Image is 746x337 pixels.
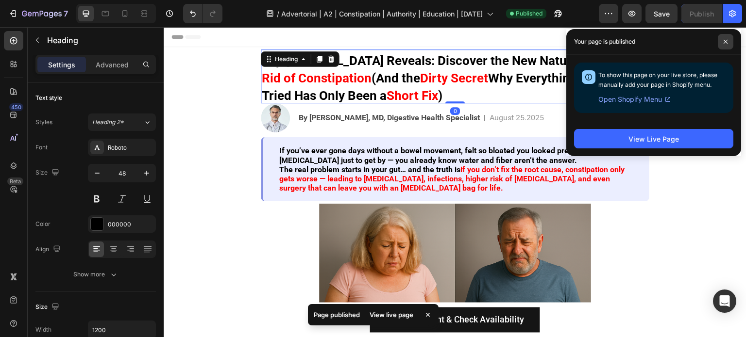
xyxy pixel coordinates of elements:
div: Color [35,220,51,228]
strong: Dirty Secret [256,44,324,58]
div: Rich Text Editor. Editing area: main [134,84,317,97]
div: Styles [35,118,52,127]
strong: (And the [208,44,256,58]
div: Width [35,325,51,334]
iframe: Design area [164,27,746,337]
div: Heading [109,28,136,36]
strong: ) [274,61,279,76]
div: 0 [287,80,296,88]
span: Advertorial | A2 | Constipation | Authority | Education | [DATE] [281,9,483,19]
span: Open Shopify Menu [598,94,662,105]
div: View Live Page [628,134,679,144]
p: Heading [47,34,152,46]
img: gempages_545042197993489537-4c859c39-2d9b-4f95-92dd-36bb5290ceb6.webp [97,76,126,105]
div: View live page [364,308,419,321]
p: | [320,85,322,96]
div: Text style [35,94,62,102]
div: Size [35,301,61,314]
div: Open Intercom Messenger [713,289,736,313]
button: 7 [4,4,72,23]
div: 000000 [108,220,153,229]
div: Align [35,243,63,256]
p: August 25.2025 [326,85,380,96]
div: Size [35,166,61,179]
button: Publish [681,4,722,23]
strong: if you don’t fix the root cause, constipation only gets worse — leading to [MEDICAL_DATA], infect... [116,138,461,165]
strong: If you’ve ever gone days without a bowel movement, felt so bloated you looked pregnant, or relied... [116,119,469,137]
span: Published [516,9,543,18]
strong: Short Fix [223,61,274,76]
button: Save [645,4,678,23]
span: To show this page on your live store, please manually add your page in Shopify menu. [598,71,717,88]
p: Page published [314,310,360,320]
button: Show more [35,266,156,283]
div: 450 [9,103,23,111]
div: Roboto [108,144,153,152]
p: Apply Discount & Check Availability [222,285,361,301]
strong: By [PERSON_NAME], MD, Digestive Health Specialist [135,86,316,95]
span: / [277,9,279,19]
div: Font [35,143,48,152]
p: 7 [64,8,68,19]
div: Publish [690,9,714,19]
strong: The real problem starts in your gut… and the truth is [116,138,297,147]
button: View Live Page [574,129,733,148]
span: Heading 2* [92,118,124,127]
div: Undo/Redo [183,4,222,23]
div: Show more [73,270,119,279]
p: Your page is published [574,37,635,47]
button: Heading 2* [88,113,156,131]
p: Advanced [96,60,129,70]
div: Beta [7,177,23,185]
a: Apply Discount & Check Availability [206,280,376,305]
span: Save [654,10,670,18]
p: Settings [48,60,75,70]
